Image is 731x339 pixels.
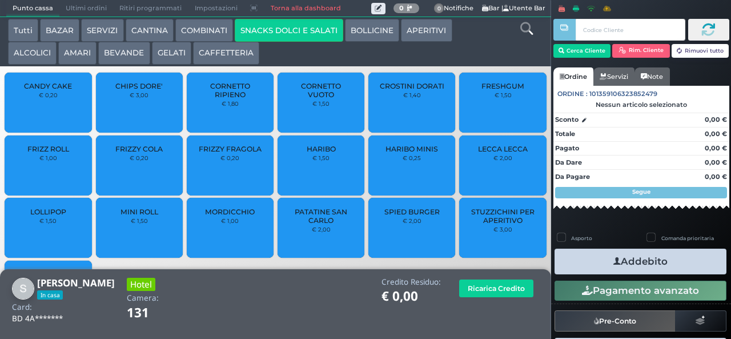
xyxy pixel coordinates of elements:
[576,19,685,41] input: Codice Cliente
[113,1,188,17] span: Ritiri programmati
[571,234,592,242] label: Asporto
[199,145,262,153] span: FRIZZY FRAGOLA
[555,281,726,300] button: Pagamento avanzato
[39,154,57,161] small: € 1,00
[705,115,727,123] strong: 0,00 €
[222,100,239,107] small: € 1,80
[12,303,32,312] h4: Card:
[403,217,421,224] small: € 2,00
[312,226,331,233] small: € 2,00
[493,226,512,233] small: € 3,00
[196,82,264,99] span: CORNETTO RIPIENO
[632,188,650,196] strong: Segue
[40,19,79,42] button: BAZAR
[553,101,729,109] div: Nessun articolo selezionato
[661,234,714,242] label: Comanda prioritaria
[612,44,670,58] button: Rim. Cliente
[8,42,57,65] button: ALCOLICI
[130,154,148,161] small: € 0,20
[634,67,669,86] a: Note
[27,145,69,153] span: FRIZZ ROLL
[555,310,676,331] button: Pre-Conto
[312,154,330,161] small: € 1,50
[381,289,441,304] h1: € 0,00
[705,144,727,152] strong: 0,00 €
[220,154,239,161] small: € 0,20
[221,217,239,224] small: € 1,00
[493,154,512,161] small: € 2,00
[98,42,150,65] button: BEVANDE
[381,278,441,286] h4: Credito Residuo:
[37,290,63,300] span: In casa
[30,208,66,216] span: LOLLIPOP
[555,158,582,166] strong: Da Dare
[115,82,163,90] span: CHIPS DORE'
[127,278,155,291] h3: Hotel
[481,82,524,90] span: FRESHGUM
[131,217,148,224] small: € 1,50
[307,145,336,153] span: HARIBO
[384,208,440,216] span: SPIED BURGER
[555,249,726,274] button: Addebito
[175,19,233,42] button: COMBINATI
[127,294,159,302] h4: Camera:
[459,280,533,297] button: Ricarica Credito
[589,89,657,99] span: 101359106323852479
[555,115,579,125] strong: Sconto
[115,145,163,153] span: FRIZZY COLA
[705,158,727,166] strong: 0,00 €
[39,91,58,98] small: € 0,20
[264,1,347,17] a: Torna alla dashboard
[37,276,115,289] b: [PERSON_NAME]
[478,145,528,153] span: LECCA LECCA
[121,208,158,216] span: MINI ROLL
[345,19,399,42] button: BOLLICINE
[399,4,404,12] b: 0
[81,19,123,42] button: SERVIZI
[495,91,512,98] small: € 1,50
[24,82,72,90] span: CANDY CAKE
[555,130,575,138] strong: Totale
[312,100,330,107] small: € 1,50
[58,42,97,65] button: AMARI
[672,44,729,58] button: Rimuovi tutto
[287,208,355,225] span: PATATINE SAN CARLO
[188,1,244,17] span: Impostazioni
[555,173,590,181] strong: Da Pagare
[6,1,59,17] span: Punto cassa
[555,144,579,152] strong: Pagato
[126,19,174,42] button: CANTINA
[705,130,727,138] strong: 0,00 €
[193,42,259,65] button: CAFFETTERIA
[553,44,611,58] button: Cerca Cliente
[287,82,355,99] span: CORNETTO VUOTO
[593,67,634,86] a: Servizi
[401,19,452,42] button: APERITIVI
[59,1,113,17] span: Ultimi ordini
[380,82,444,90] span: CROSTINI DORATI
[434,3,444,14] span: 0
[705,173,727,181] strong: 0,00 €
[385,145,438,153] span: HARIBO MINIS
[205,208,255,216] span: MORDICCHIO
[557,89,588,99] span: Ordine :
[403,154,421,161] small: € 0,25
[8,19,38,42] button: Tutti
[39,217,57,224] small: € 1,50
[12,278,34,300] img: Sabrina Campagna
[235,19,343,42] button: SNACKS DOLCI E SALATI
[130,91,148,98] small: € 3,00
[403,91,421,98] small: € 1,40
[553,67,593,86] a: Ordine
[127,306,181,320] h1: 131
[152,42,191,65] button: GELATI
[469,208,537,225] span: STUZZICHINI PER APERITIVO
